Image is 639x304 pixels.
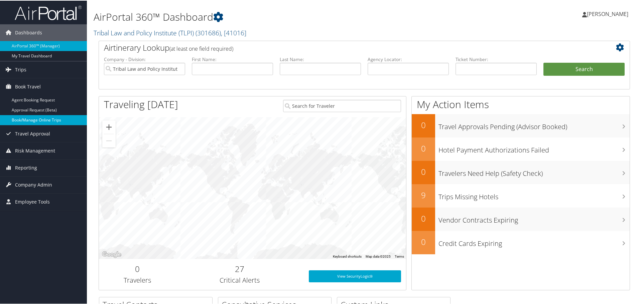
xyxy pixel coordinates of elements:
[438,235,630,248] h3: Credit Cards Expiring
[412,97,630,111] h1: My Action Items
[102,133,116,147] button: Zoom out
[15,24,42,40] span: Dashboards
[192,55,273,62] label: First Name:
[15,61,26,77] span: Trips
[15,4,82,20] img: airportal-logo.png
[102,120,116,133] button: Zoom in
[456,55,537,62] label: Ticket Number:
[412,160,630,184] a: 0Travelers Need Help (Safety Check)
[15,176,52,193] span: Company Admin
[412,212,435,224] h2: 0
[412,207,630,230] a: 0Vendor Contracts Expiring
[104,263,171,274] h2: 0
[412,184,630,207] a: 9Trips Missing Hotels
[412,119,435,130] h2: 0
[280,55,361,62] label: Last Name:
[412,189,435,200] h2: 9
[169,44,233,52] span: (at least one field required)
[15,142,55,159] span: Risk Management
[104,55,185,62] label: Company - Division:
[15,159,37,176] span: Reporting
[104,41,581,53] h2: Airtinerary Lookup
[543,62,625,75] button: Search
[283,99,401,111] input: Search for Traveler
[412,142,435,154] h2: 0
[412,236,435,247] h2: 0
[368,55,449,62] label: Agency Locator:
[94,28,246,37] a: Tribal Law and Policy Institute (TLPI)
[101,250,123,258] a: Open this area in Google Maps (opens a new window)
[438,188,630,201] h3: Trips Missing Hotels
[366,254,391,258] span: Map data ©2025
[181,275,299,284] h3: Critical Alerts
[412,166,435,177] h2: 0
[587,10,628,17] span: [PERSON_NAME]
[412,230,630,254] a: 0Credit Cards Expiring
[438,165,630,178] h3: Travelers Need Help (Safety Check)
[333,254,362,258] button: Keyboard shortcuts
[438,212,630,224] h3: Vendor Contracts Expiring
[309,270,401,282] a: View SecurityLogic®
[15,193,50,210] span: Employee Tools
[412,113,630,137] a: 0Travel Approvals Pending (Advisor Booked)
[438,141,630,154] h3: Hotel Payment Authorizations Failed
[15,78,41,94] span: Book Travel
[196,28,221,37] span: ( 301686 )
[395,254,404,258] a: Terms (opens in new tab)
[438,118,630,131] h3: Travel Approvals Pending (Advisor Booked)
[104,97,178,111] h1: Traveling [DATE]
[101,250,123,258] img: Google
[181,263,299,274] h2: 27
[221,28,246,37] span: , [ 41016 ]
[15,125,50,141] span: Travel Approval
[412,137,630,160] a: 0Hotel Payment Authorizations Failed
[94,9,455,23] h1: AirPortal 360™ Dashboard
[582,3,635,23] a: [PERSON_NAME]
[104,275,171,284] h3: Travelers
